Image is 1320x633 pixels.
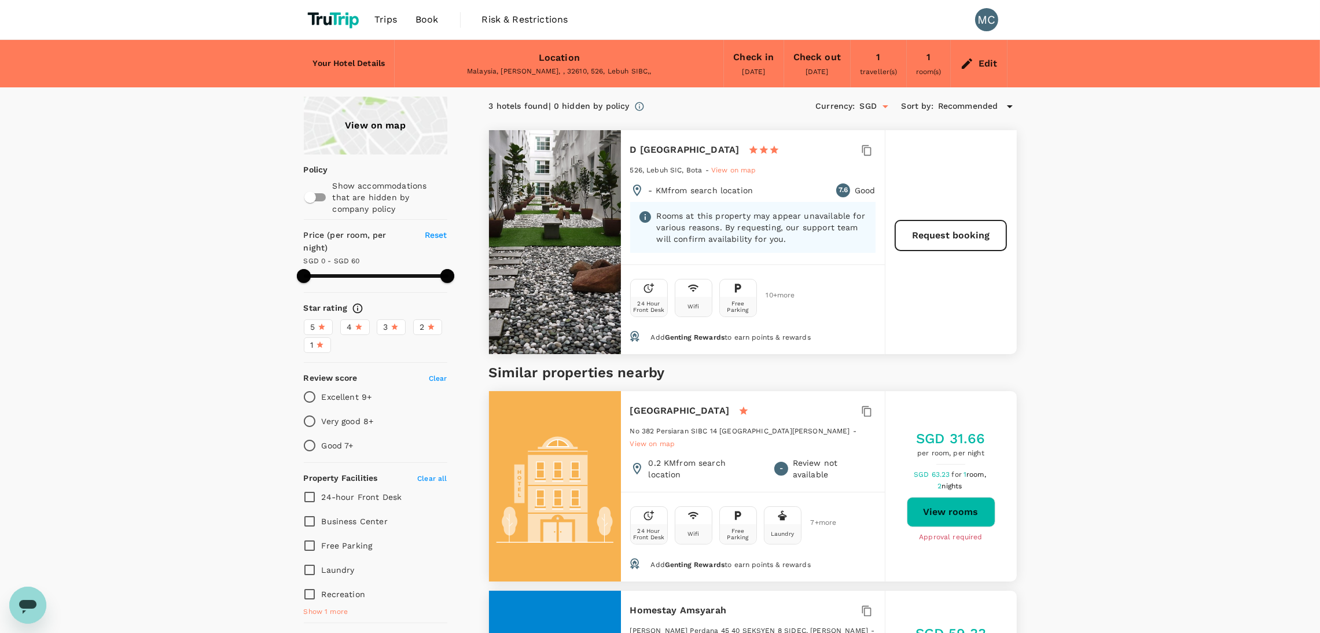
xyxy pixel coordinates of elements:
span: Add to earn points & rewards [650,561,810,569]
div: Check in [733,49,774,65]
h5: Similar properties nearby [489,363,1017,382]
span: room, [966,470,986,479]
div: Free Parking [722,300,754,313]
span: 5 [311,321,315,333]
p: Good [855,185,876,196]
span: Risk & Restrictions [482,13,568,27]
iframe: Botón para iniciar la ventana de mensajería [9,587,46,624]
div: 1 [926,49,931,65]
h6: D [GEOGRAPHIC_DATA] [630,142,740,158]
div: Location [539,50,580,66]
span: Trips [374,13,397,27]
span: [DATE] [742,68,766,76]
span: 2 [937,482,964,490]
p: - KM from search location [649,185,753,196]
span: - [853,427,856,435]
span: Reset [425,230,447,240]
p: Excellent 9+ [322,391,372,403]
span: for [952,470,964,479]
p: Rooms at this property may appear unavailable for various reasons. By requesting, our support tea... [657,210,867,245]
button: Request booking [895,220,1007,251]
div: Check out [793,49,841,65]
p: Review not available [793,457,876,480]
span: per room, per night [916,448,985,459]
p: Very good 8+ [322,415,374,427]
span: 24-hour Front Desk [322,492,402,502]
h6: Price (per room, per night) [304,229,411,255]
span: 3 [384,321,388,333]
div: Wifi [687,303,700,310]
span: View on map [711,166,756,174]
span: No 382 Persiaran SIBC 14 [GEOGRAPHIC_DATA][PERSON_NAME] [630,427,850,435]
span: Genting Rewards [665,561,725,569]
h6: Sort by : [902,100,933,113]
a: View on map [630,439,675,448]
p: Good 7+ [322,440,354,451]
span: 4 [347,321,352,333]
div: 3 hotels found | 0 hidden by policy [489,100,630,113]
div: Malaysia, [PERSON_NAME], , 32610, 526, Lebuh SIBC,, [404,66,714,78]
span: 10 + more [766,292,784,299]
span: Genting Rewards [665,333,725,341]
span: - [780,463,783,474]
span: 1 [311,339,314,351]
span: SGD 63.23 [914,470,951,479]
div: 24 Hour Front Desk [633,528,665,540]
svg: Star ratings are awarded to properties to represent the quality of services, facilities, and amen... [352,303,363,314]
span: 526, Lebuh SIC, Bota [630,166,703,174]
span: Show 1 more [304,606,348,618]
p: Policy [304,164,311,175]
p: Show accommodations that are hidden by company policy [333,180,446,215]
span: Add to earn points & rewards [650,333,810,341]
h6: Homestay Amsyarah [630,602,727,619]
span: Clear [429,374,447,382]
h6: Review score [304,372,358,385]
span: Recreation [322,590,366,599]
span: Recommended [938,100,998,113]
span: [DATE] [806,68,829,76]
h5: SGD 31.66 [916,429,985,448]
span: 1 [964,470,988,479]
div: Free Parking [722,528,754,540]
div: MC [975,8,998,31]
span: Approval required [919,532,983,543]
span: 7.6 [839,185,848,196]
h6: Property Facilities [304,472,378,485]
div: Wifi [687,531,700,537]
div: Laundry [771,531,794,537]
a: View on map [304,97,447,154]
a: View on map [711,165,756,174]
h6: Your Hotel Details [313,57,385,70]
span: nights [942,482,962,490]
button: View rooms [907,497,995,527]
span: SGD 0 - SGD 60 [304,257,360,265]
span: Laundry [322,565,355,575]
div: Edit [979,56,998,72]
span: traveller(s) [860,68,897,76]
p: 0.2 KM from search location [649,457,760,480]
span: room(s) [916,68,941,76]
button: Open [877,98,894,115]
h6: Currency : [815,100,855,113]
img: TruTrip logo [304,7,366,32]
span: View on map [630,440,675,448]
span: - [705,166,711,174]
div: 24 Hour Front Desk [633,300,665,313]
span: Book [416,13,439,27]
span: Business Center [322,517,388,526]
h6: Star rating [304,302,348,315]
h6: [GEOGRAPHIC_DATA] [630,403,730,419]
span: Free Parking [322,541,373,550]
span: Clear all [417,474,447,483]
span: 7 + more [811,519,828,527]
div: 1 [876,49,880,65]
span: 2 [420,321,425,333]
